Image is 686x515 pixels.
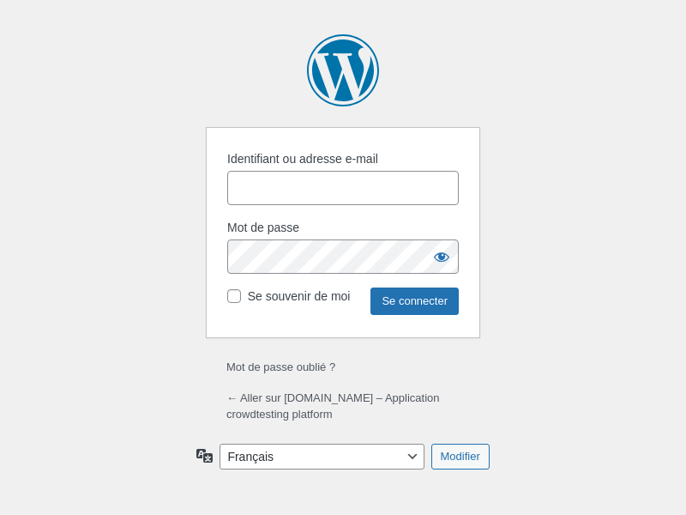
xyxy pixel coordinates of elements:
[248,288,351,306] label: Se souvenir de moi
[227,150,378,168] label: Identifiant ou adresse e-mail
[226,360,335,373] a: Mot de passe oublié ?
[226,391,440,421] a: ← Aller sur [DOMAIN_NAME] – Application crowdtesting platform
[370,288,459,315] input: Se connecter
[424,239,459,274] button: Afficher le mot de passe
[431,444,490,470] input: Modifier
[307,34,379,106] a: Propulsé par WordPress
[227,219,299,237] label: Mot de passe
